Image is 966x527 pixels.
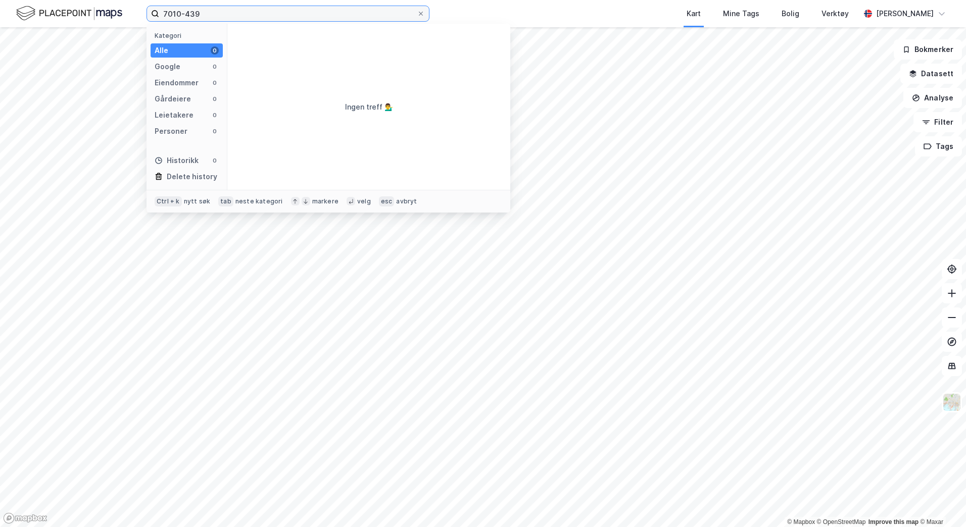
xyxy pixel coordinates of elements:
[155,125,187,137] div: Personer
[782,8,799,20] div: Bolig
[159,6,417,21] input: Søk på adresse, matrikkel, gårdeiere, leietakere eller personer
[723,8,759,20] div: Mine Tags
[16,5,122,22] img: logo.f888ab2527a4732fd821a326f86c7f29.svg
[211,156,219,165] div: 0
[900,64,962,84] button: Datasett
[396,197,417,205] div: avbryt
[345,101,393,113] div: Ingen treff 💁‍♂️
[155,32,223,39] div: Kategori
[167,171,217,183] div: Delete history
[312,197,339,205] div: markere
[211,79,219,87] div: 0
[3,512,47,524] a: Mapbox homepage
[903,88,962,108] button: Analyse
[915,479,966,527] div: Kontrollprogram for chat
[155,77,199,89] div: Eiendommer
[155,154,199,167] div: Historikk
[155,61,180,73] div: Google
[211,63,219,71] div: 0
[817,518,866,525] a: OpenStreetMap
[942,393,961,412] img: Z
[868,518,919,525] a: Improve this map
[894,39,962,60] button: Bokmerker
[184,197,211,205] div: nytt søk
[155,196,182,206] div: Ctrl + k
[155,93,191,105] div: Gårdeiere
[787,518,815,525] a: Mapbox
[211,46,219,55] div: 0
[915,479,966,527] iframe: Chat Widget
[211,95,219,103] div: 0
[687,8,701,20] div: Kart
[211,111,219,119] div: 0
[235,197,283,205] div: neste kategori
[915,136,962,156] button: Tags
[876,8,934,20] div: [PERSON_NAME]
[155,44,168,57] div: Alle
[822,8,849,20] div: Verktøy
[218,196,233,206] div: tab
[357,197,371,205] div: velg
[211,127,219,135] div: 0
[913,112,962,132] button: Filter
[379,196,395,206] div: esc
[155,109,194,121] div: Leietakere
